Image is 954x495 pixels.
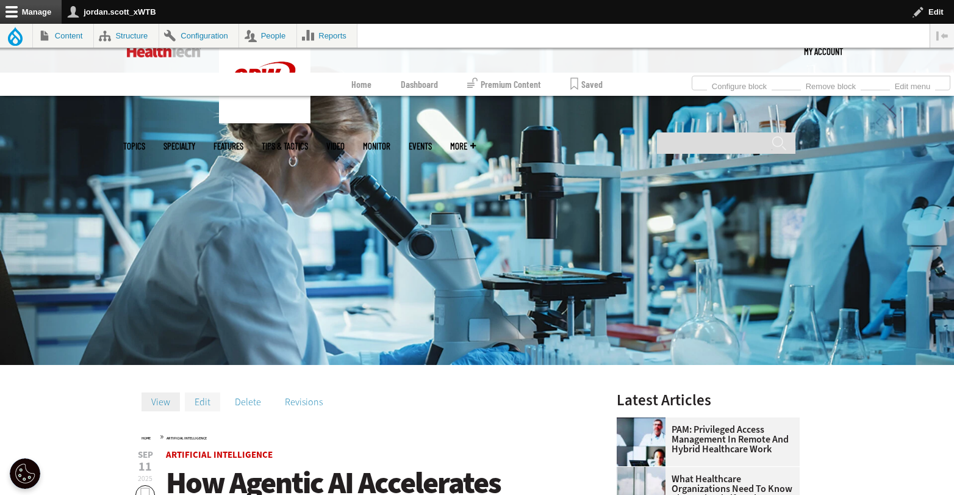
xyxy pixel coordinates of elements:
[275,392,332,411] a: Revisions
[801,78,861,92] a: Remove block
[617,417,672,427] a: remote call with care team
[326,142,345,151] a: Video
[213,142,243,151] a: Features
[123,142,145,151] span: Topics
[142,436,151,441] a: Home
[363,142,390,151] a: MonITor
[401,73,438,96] a: Dashboard
[351,73,371,96] a: Home
[467,73,541,96] a: Premium Content
[127,45,201,57] img: Home
[617,467,672,477] a: doctor in front of clouds and reflective building
[142,392,180,411] a: View
[10,458,40,489] button: Open Preferences
[138,474,152,483] span: 2025
[890,78,935,92] a: Edit menu
[262,142,308,151] a: Tips & Tactics
[159,24,238,48] a: Configuration
[409,142,432,151] a: Events
[94,24,159,48] a: Structure
[166,449,273,461] a: Artificial Intelligence
[617,425,792,454] a: PAM: Privileged Access Management in Remote and Hybrid Healthcare Work
[297,24,357,48] a: Reports
[225,392,271,411] a: Delete
[135,450,155,460] span: Sep
[570,73,603,96] a: Saved
[617,392,800,408] h3: Latest Articles
[450,142,476,151] span: More
[219,114,310,126] a: CDW
[135,461,155,473] span: 11
[930,24,954,48] button: Vertical orientation
[617,417,665,466] img: remote call with care team
[10,458,40,489] div: Cookie Settings
[163,142,195,151] span: Specialty
[707,78,772,92] a: Configure block
[167,436,207,441] a: Artificial Intelligence
[239,24,296,48] a: People
[185,392,220,411] a: Edit
[804,33,843,70] div: User menu
[804,33,843,70] a: My Account
[142,432,584,441] div: »
[33,24,93,48] a: Content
